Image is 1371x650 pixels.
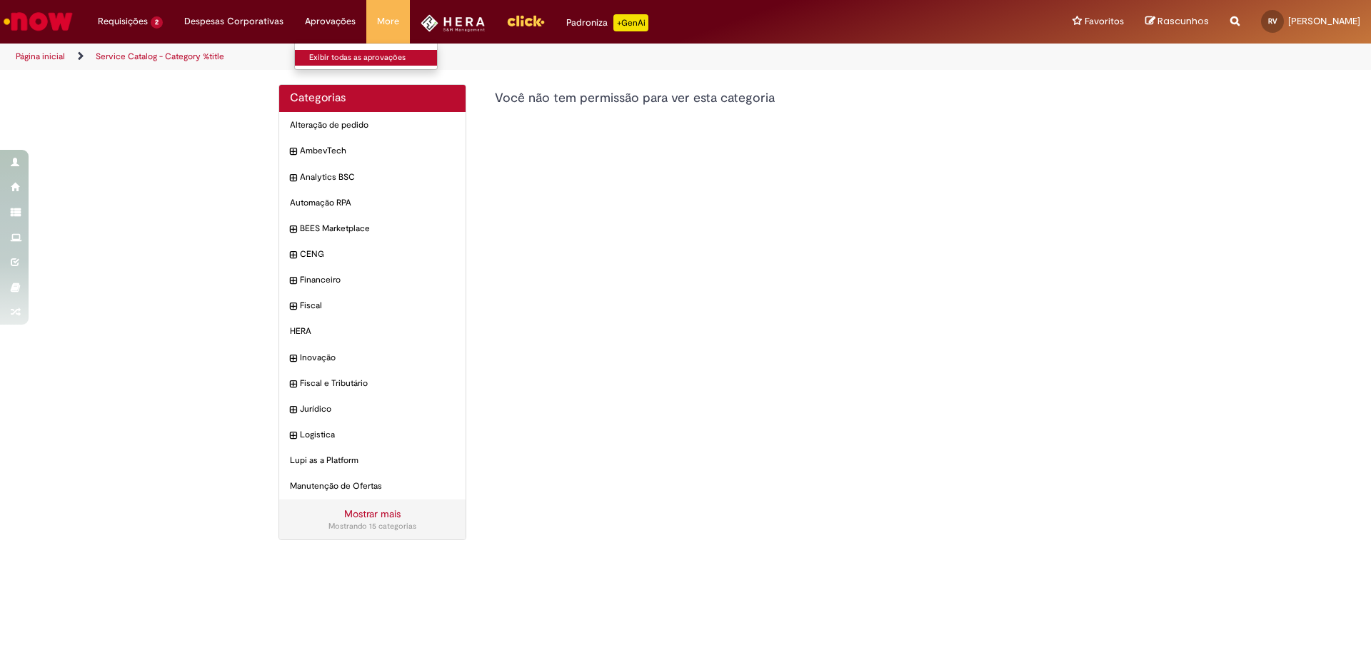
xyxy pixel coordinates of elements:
[1,7,75,36] img: ServiceNow
[290,480,455,492] span: Manutenção de Ofertas
[300,403,455,415] span: Jurídico
[294,43,438,70] ul: Aprovações
[290,429,296,443] i: expandir categoria Logistica
[290,145,296,159] i: expandir categoria AmbevTech
[566,14,648,31] div: Padroniza
[279,422,466,448] div: expandir categoria Logistica Logistica
[300,171,455,183] span: Analytics BSC
[1145,15,1209,29] a: Rascunhos
[290,455,455,467] span: Lupi as a Platform
[279,112,466,138] div: Alteração de pedido
[506,10,545,31] img: click_logo_yellow_360x200.png
[96,51,224,62] a: Service Catalog - Category %title
[279,241,466,268] div: expandir categoria CENG CENG
[1288,15,1360,27] span: [PERSON_NAME]
[495,91,1093,106] h4: Você não tem permissão para ver esta categoria
[300,377,455,390] span: Fiscal e Tributário
[305,14,356,29] span: Aprovações
[279,293,466,319] div: expandir categoria Fiscal Fiscal
[290,274,296,288] i: expandir categoria Financeiro
[279,396,466,422] div: expandir categoria Jurídico Jurídico
[279,370,466,397] div: expandir categoria Fiscal e Tributário Fiscal e Tributário
[344,507,401,520] a: Mostrar mais
[290,223,296,237] i: expandir categoria BEES Marketplace
[377,14,399,29] span: More
[290,248,296,263] i: expandir categoria CENG
[290,119,455,131] span: Alteração de pedido
[279,112,466,499] ul: Categorias
[184,14,283,29] span: Despesas Corporativas
[279,318,466,345] div: HERA
[290,377,296,392] i: expandir categoria Fiscal e Tributário
[279,473,466,499] div: Manutenção de Ofertas
[613,14,648,31] p: +GenAi
[300,300,455,312] span: Fiscal
[1085,14,1124,29] span: Favoritos
[1268,16,1277,26] span: RV
[300,223,455,235] span: BEES Marketplace
[300,429,455,441] span: Logistica
[300,274,455,286] span: Financeiro
[279,164,466,191] div: expandir categoria Analytics BSC Analytics BSC
[290,197,455,209] span: Automação RPA
[290,92,455,105] h2: Categorias
[300,248,455,260] span: CENG
[16,51,65,62] a: Página inicial
[279,215,466,242] div: expandir categoria BEES Marketplace BEES Marketplace
[300,352,455,364] span: Inovação
[290,171,296,186] i: expandir categoria Analytics BSC
[279,447,466,474] div: Lupi as a Platform
[151,16,163,29] span: 2
[290,352,296,366] i: expandir categoria Inovação
[290,300,296,314] i: expandir categoria Fiscal
[279,138,466,164] div: expandir categoria AmbevTech AmbevTech
[279,267,466,293] div: expandir categoria Financeiro Financeiro
[300,145,455,157] span: AmbevTech
[11,44,903,70] ul: Trilhas de página
[290,521,455,532] div: Mostrando 15 categorias
[98,14,148,29] span: Requisições
[295,50,452,66] a: Exibir todas as aprovações
[421,14,486,32] img: HeraLogo.png
[290,325,455,337] span: HERA
[279,345,466,371] div: expandir categoria Inovação Inovação
[279,190,466,216] div: Automação RPA
[290,403,296,417] i: expandir categoria Jurídico
[1157,14,1209,28] span: Rascunhos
